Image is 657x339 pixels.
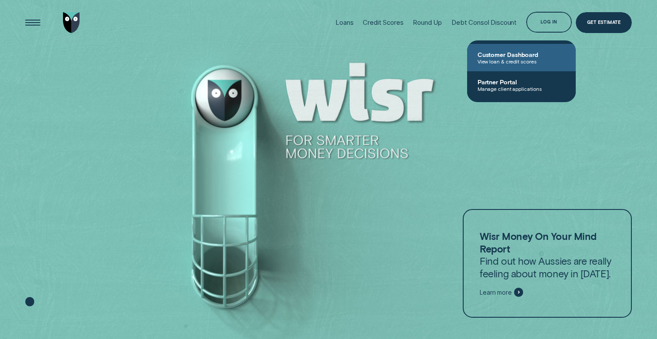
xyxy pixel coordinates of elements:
div: Debt Consol Discount [451,19,517,27]
p: Find out how Aussies are really feeling about money in [DATE]. [480,230,615,279]
button: Open Menu [23,12,43,33]
img: Wisr [63,12,80,33]
a: Customer DashboardView loan & credit scores [467,44,576,71]
button: Log in [526,12,572,32]
span: Manage client applications [478,86,565,92]
strong: Wisr Money On Your Mind Report [480,230,597,254]
a: Wisr Money On Your Mind ReportFind out how Aussies are really feeling about money in [DATE].Learn... [463,209,632,318]
div: Credit Scores [363,19,403,27]
div: Round Up [413,19,442,27]
span: View loan & credit scores [478,58,565,64]
span: Customer Dashboard [478,51,565,58]
span: Partner Portal [478,78,565,86]
span: Learn more [480,289,512,296]
a: Partner PortalManage client applications [467,71,576,99]
div: Loans [335,19,353,27]
a: Get Estimate [576,12,632,33]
